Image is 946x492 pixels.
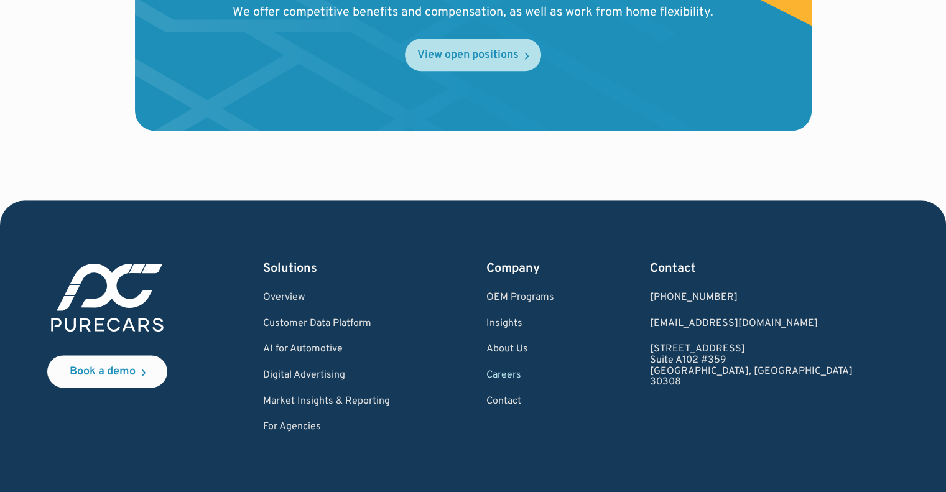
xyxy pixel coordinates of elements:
[486,370,554,381] a: Careers
[70,366,136,378] div: Book a demo
[417,50,519,61] div: View open positions
[263,344,390,355] a: AI for Automotive
[263,260,390,277] div: Solutions
[405,39,541,71] a: View open positions
[486,292,554,304] a: OEM Programs
[47,260,167,335] img: purecars logo
[650,344,853,388] a: [STREET_ADDRESS]Suite A102 #359[GEOGRAPHIC_DATA], [GEOGRAPHIC_DATA]30308
[263,396,390,407] a: Market Insights & Reporting
[486,318,554,330] a: Insights
[47,355,167,388] a: Book a demo
[486,260,554,277] div: Company
[650,318,853,330] a: Email us
[263,318,390,330] a: Customer Data Platform
[650,260,853,277] div: Contact
[263,370,390,381] a: Digital Advertising
[486,396,554,407] a: Contact
[263,422,390,433] a: For Agencies
[486,344,554,355] a: About Us
[650,292,853,304] div: [PHONE_NUMBER]
[263,292,390,304] a: Overview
